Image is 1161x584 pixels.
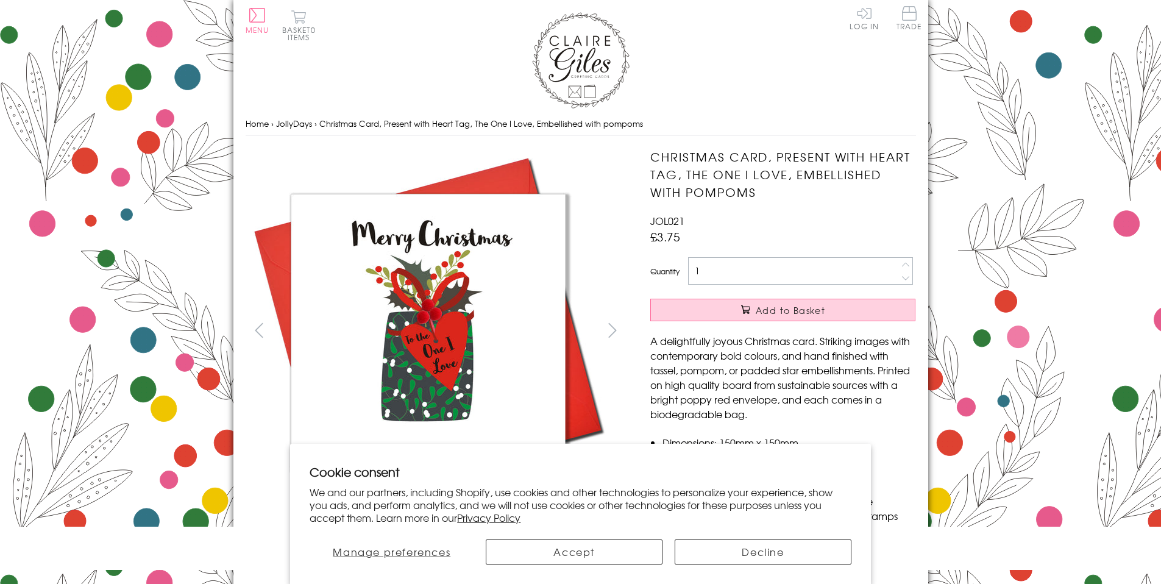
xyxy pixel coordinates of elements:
[650,148,915,201] h1: Christmas Card, Present with Heart Tag, The One I Love, Embellished with pompoms
[276,118,312,129] a: JollyDays
[245,148,611,514] img: Christmas Card, Present with Heart Tag, The One I Love, Embellished with pompoms
[650,213,684,228] span: JOL021
[310,486,851,524] p: We and our partners, including Shopify, use cookies and other technologies to personalize your ex...
[246,24,269,35] span: Menu
[662,435,915,450] li: Dimensions: 150mm x 150mm
[850,6,879,30] a: Log In
[650,266,680,277] label: Quantity
[246,118,269,129] a: Home
[532,12,630,109] img: Claire Giles Greetings Cards
[675,539,851,564] button: Decline
[486,539,662,564] button: Accept
[310,463,851,480] h2: Cookie consent
[650,228,680,245] span: £3.75
[310,539,474,564] button: Manage preferences
[288,24,316,43] span: 0 items
[333,544,450,559] span: Manage preferences
[319,118,643,129] span: Christmas Card, Present with Heart Tag, The One I Love, Embellished with pompoms
[896,6,922,30] span: Trade
[598,316,626,344] button: next
[282,10,316,41] button: Basket0 items
[246,8,269,34] button: Menu
[271,118,274,129] span: ›
[246,316,273,344] button: prev
[650,333,915,421] p: A delightfully joyous Christmas card. Striking images with contemporary bold colours, and hand fi...
[896,6,922,32] a: Trade
[756,304,825,316] span: Add to Basket
[246,112,916,137] nav: breadcrumbs
[457,510,520,525] a: Privacy Policy
[314,118,317,129] span: ›
[626,148,992,514] img: Christmas Card, Present with Heart Tag, The One I Love, Embellished with pompoms
[650,299,915,321] button: Add to Basket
